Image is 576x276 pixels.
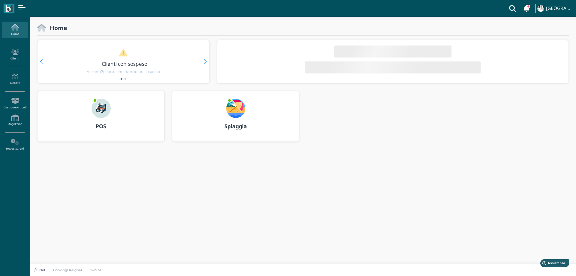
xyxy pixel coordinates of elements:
[204,59,207,64] div: Next slide
[46,25,67,31] h2: Home
[226,99,245,118] img: ...
[2,22,28,38] a: Home
[37,40,209,83] div: 1 / 2
[536,1,572,16] a: ... [GEOGRAPHIC_DATA]
[49,49,198,74] a: Clienti con sospeso Vi sono7clienti che hanno un sospeso
[537,5,544,12] img: ...
[50,61,199,67] h3: Clienti con sospeso
[224,123,247,130] b: Spiaggia
[2,112,28,129] a: Magazzino
[546,6,572,11] h4: [GEOGRAPHIC_DATA]
[2,95,28,112] a: Gestione Articoli
[37,91,165,149] a: ... POS
[91,99,111,118] img: ...
[2,71,28,87] a: Report
[101,69,103,74] b: 7
[2,136,28,153] a: Impostazioni
[533,257,571,271] iframe: Help widget launcher
[40,59,43,64] div: Previous slide
[96,123,106,130] b: POS
[172,91,299,149] a: ... Spiaggia
[18,5,40,9] span: Assistenza
[87,69,160,74] span: Vi sono clienti che hanno un sospeso
[2,46,28,63] a: Clienti
[5,5,12,12] img: logo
